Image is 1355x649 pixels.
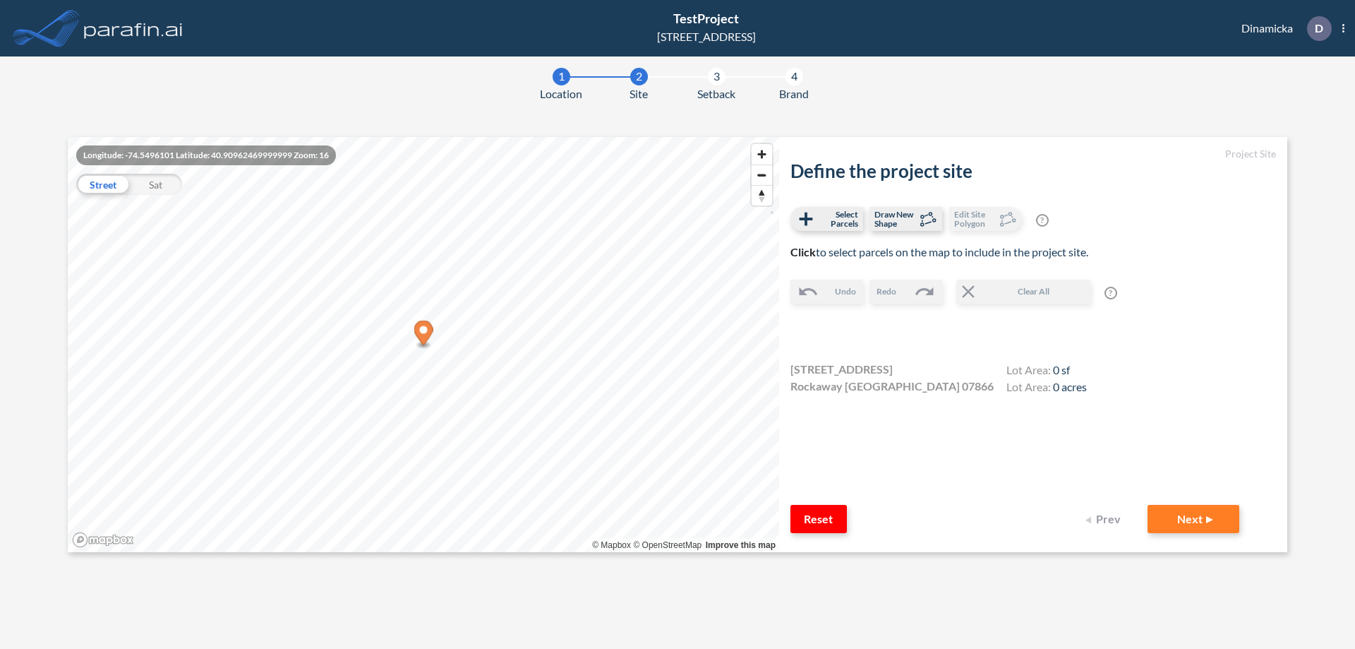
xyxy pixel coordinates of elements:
div: 1 [553,68,570,85]
span: Draw New Shape [874,210,916,228]
div: Street [76,174,129,195]
span: Brand [779,85,809,102]
span: Location [540,85,582,102]
div: 4 [785,68,803,85]
b: Click [790,245,816,258]
a: Improve this map [706,540,776,550]
div: Sat [129,174,182,195]
button: Reset bearing to north [752,185,772,206]
span: 0 sf [1053,363,1070,376]
h4: Lot Area: [1006,363,1087,380]
span: Zoom out [752,165,772,185]
button: Undo [790,280,863,304]
span: Site [630,85,648,102]
p: D [1315,22,1323,35]
span: Select Parcels [817,210,858,228]
div: 3 [708,68,725,85]
div: [STREET_ADDRESS] [657,28,756,45]
h2: Define the project site [790,160,1276,182]
button: Zoom out [752,165,772,185]
div: 2 [630,68,648,85]
img: logo [81,14,186,42]
button: Next [1148,505,1239,533]
h4: Lot Area: [1006,380,1087,397]
div: Map marker [414,321,433,350]
span: Clear All [979,285,1089,298]
canvas: Map [68,137,779,552]
button: Clear All [956,280,1090,304]
div: Longitude: -74.5496101 Latitude: 40.90962469999999 Zoom: 16 [76,145,336,165]
button: Reset [790,505,847,533]
span: 0 acres [1053,380,1087,393]
span: ? [1036,214,1049,227]
a: Mapbox homepage [72,532,134,548]
div: Dinamicka [1220,16,1344,41]
span: to select parcels on the map to include in the project site. [790,245,1088,258]
span: [STREET_ADDRESS] [790,361,893,378]
a: Mapbox [592,540,631,550]
span: TestProject [673,11,739,26]
span: Edit Site Polygon [954,210,996,228]
span: Reset bearing to north [752,186,772,206]
span: Redo [877,285,896,298]
button: Redo [869,280,942,304]
a: OpenStreetMap [633,540,701,550]
button: Zoom in [752,144,772,165]
span: ? [1104,287,1117,299]
button: Prev [1077,505,1133,533]
span: Rockaway [GEOGRAPHIC_DATA] 07866 [790,378,994,395]
span: Undo [835,285,856,298]
h5: Project Site [790,148,1276,160]
span: Setback [697,85,735,102]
